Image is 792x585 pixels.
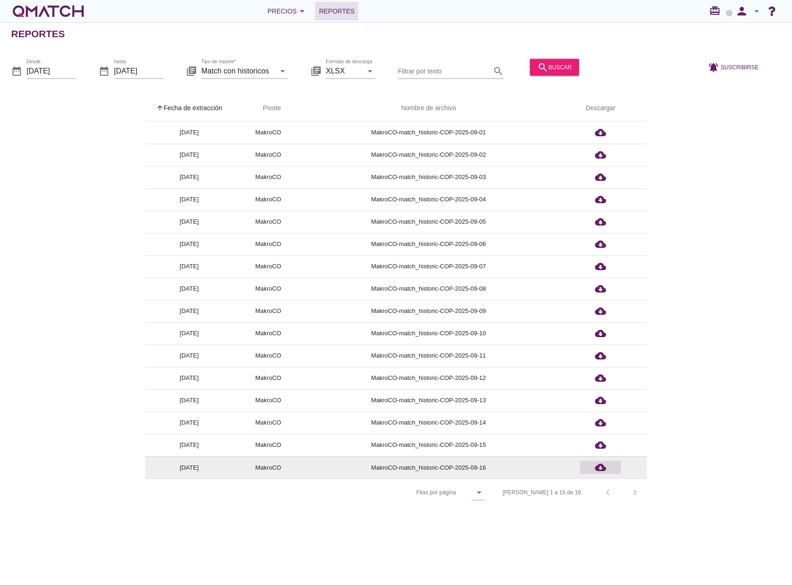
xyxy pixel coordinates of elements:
td: MakroCO-match_historic-COP-2025-09-06 [303,233,554,255]
input: Tipo de reporte* [201,63,275,78]
th: Nombre de archivo: Not sorted. [303,95,554,121]
td: [DATE] [145,367,233,389]
td: MakroCO [233,345,303,367]
td: [DATE] [145,345,233,367]
td: MakroCO [233,434,303,456]
td: MakroCO [233,144,303,166]
input: Desde [26,63,76,78]
i: arrow_upward [156,104,164,112]
i: library_books [310,65,322,76]
div: [PERSON_NAME] 1 a 16 de 16 [502,488,581,497]
td: MakroCO [233,322,303,345]
i: cloud_download [595,239,606,250]
i: date_range [11,65,22,76]
i: arrow_drop_down [474,487,485,498]
i: search [537,61,548,73]
i: cloud_download [595,261,606,272]
i: cloud_download [595,328,606,339]
td: [DATE] [145,322,233,345]
i: cloud_download [595,417,606,428]
td: MakroCO-match_historic-COP-2025-09-11 [303,345,554,367]
td: [DATE] [145,389,233,412]
td: [DATE] [145,211,233,233]
a: white-qmatch-logo [11,2,86,20]
td: [DATE] [145,412,233,434]
i: cloud_download [595,439,606,451]
input: Filtrar por texto [398,63,491,78]
td: MakroCO [233,188,303,211]
td: [DATE] [145,278,233,300]
i: arrow_drop_down [277,65,288,76]
td: [DATE] [145,166,233,188]
i: arrow_drop_down [751,6,762,17]
i: cloud_download [595,462,606,473]
td: MakroCO-match_historic-COP-2025-09-15 [303,434,554,456]
i: cloud_download [595,283,606,294]
td: MakroCO [233,367,303,389]
button: Suscribirse [700,59,766,75]
a: Reportes [315,2,358,20]
td: MakroCO [233,121,303,144]
td: MakroCO-match_historic-COP-2025-09-16 [303,456,554,479]
td: MakroCO-match_historic-COP-2025-09-14 [303,412,554,434]
td: [DATE] [145,121,233,144]
i: arrow_drop_down [364,65,376,76]
i: redeem [709,5,724,16]
i: cloud_download [595,216,606,227]
td: MakroCO [233,389,303,412]
i: cloud_download [595,172,606,183]
td: MakroCO-match_historic-COP-2025-09-04 [303,188,554,211]
td: [DATE] [145,144,233,166]
td: MakroCO [233,255,303,278]
td: MakroCO [233,456,303,479]
td: MakroCO [233,412,303,434]
td: MakroCO-match_historic-COP-2025-09-01 [303,121,554,144]
span: Suscribirse [721,63,759,71]
td: MakroCO-match_historic-COP-2025-09-12 [303,367,554,389]
input: Formato de descarga [326,63,363,78]
th: Descargar: Not sorted. [554,95,647,121]
i: arrow_drop_down [297,6,308,17]
i: cloud_download [595,149,606,160]
button: buscar [530,59,579,75]
i: cloud_download [595,306,606,317]
i: library_books [186,65,197,76]
td: [DATE] [145,300,233,322]
td: MakroCO-match_historic-COP-2025-09-05 [303,211,554,233]
td: MakroCO [233,233,303,255]
th: Pivote: Not sorted. Activate to sort ascending. [233,95,303,121]
td: MakroCO [233,211,303,233]
td: [DATE] [145,255,233,278]
td: MakroCO-match_historic-COP-2025-09-13 [303,389,554,412]
i: person [733,5,751,18]
button: Precios [260,2,315,20]
div: Precios [267,6,308,17]
i: cloud_download [595,350,606,361]
div: buscar [537,61,572,73]
input: hasta [114,63,164,78]
i: cloud_download [595,127,606,138]
td: [DATE] [145,456,233,479]
td: [DATE] [145,188,233,211]
td: [DATE] [145,434,233,456]
td: MakroCO-match_historic-COP-2025-09-10 [303,322,554,345]
h2: Reportes [11,27,65,41]
i: date_range [99,65,110,76]
div: Filas por página [323,479,485,506]
td: MakroCO-match_historic-COP-2025-09-02 [303,144,554,166]
i: cloud_download [595,194,606,205]
i: notifications_active [708,61,721,73]
i: cloud_download [595,395,606,406]
td: [DATE] [145,233,233,255]
td: MakroCO-match_historic-COP-2025-09-03 [303,166,554,188]
td: MakroCO [233,278,303,300]
td: MakroCO-match_historic-COP-2025-09-07 [303,255,554,278]
td: MakroCO [233,166,303,188]
span: Reportes [319,6,355,17]
td: MakroCO [233,300,303,322]
th: Fecha de extracción: Sorted ascending. Activate to sort descending. [145,95,233,121]
i: search [493,65,504,76]
i: cloud_download [595,372,606,384]
td: MakroCO-match_historic-COP-2025-09-08 [303,278,554,300]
